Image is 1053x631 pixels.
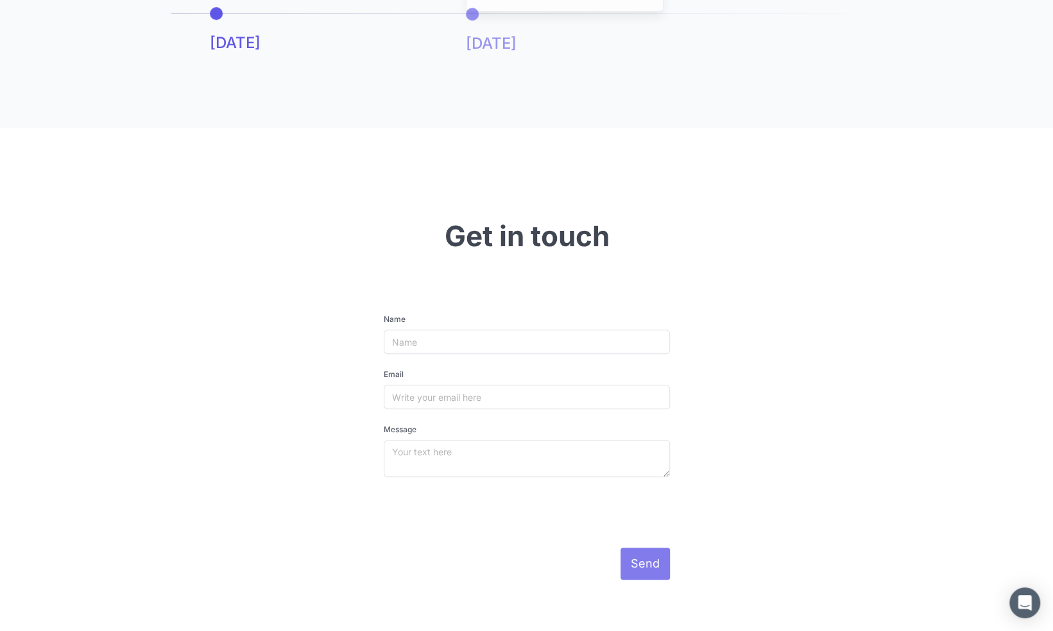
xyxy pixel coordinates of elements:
form: Email Form [384,314,670,580]
p: [DATE] [466,36,663,51]
input: Name [384,330,670,354]
input: Write your email here [384,385,670,409]
label: Message [384,425,670,435]
p: [DATE] [210,35,442,51]
label: Name [384,314,670,324]
iframe: reCAPTCHA [384,492,579,543]
input: Send [621,548,670,580]
h2: Get in touch [171,218,882,254]
label: Email [384,369,670,380]
div: Open Intercom Messenger [1009,587,1040,618]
